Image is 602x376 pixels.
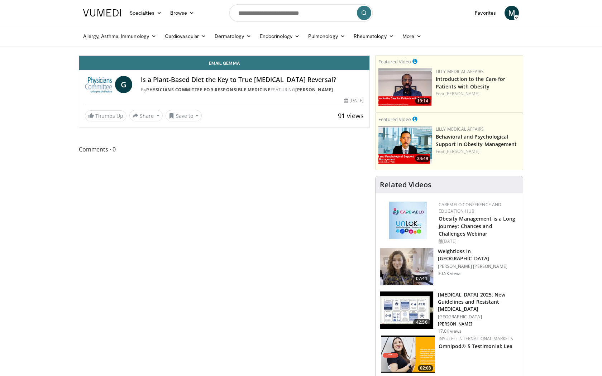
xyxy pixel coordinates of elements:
span: 07:41 [413,275,430,282]
a: 19:14 [378,68,432,106]
p: [GEOGRAPHIC_DATA] [438,314,519,320]
span: 42:56 [413,319,430,326]
a: 42:56 [MEDICAL_DATA] 2025: New Guidelines and Resistant [MEDICAL_DATA] [GEOGRAPHIC_DATA] [PERSON_... [380,291,519,334]
div: Feat. [436,91,520,97]
a: Favorites [470,6,500,20]
div: Feat. [436,148,520,155]
a: Behavioral and Psychological Support in Obesity Management [436,133,517,148]
a: [PERSON_NAME] [445,148,479,154]
a: [PERSON_NAME] [295,87,333,93]
a: Email Gemma [79,56,369,70]
h3: [MEDICAL_DATA] 2025: New Guidelines and Resistant [MEDICAL_DATA] [438,291,519,313]
a: Browse [166,6,199,20]
a: G [115,76,132,93]
h4: Related Videos [380,180,431,189]
a: More [398,29,426,43]
div: By FEATURING [141,87,363,93]
a: Cardiovascular [161,29,210,43]
img: 9983fed1-7565-45be-8934-aef1103ce6e2.150x105_q85_crop-smart_upscale.jpg [380,248,433,285]
a: Insulet: International Markets [439,336,513,342]
a: Specialties [125,6,166,20]
a: 07:41 Weightloss in [GEOGRAPHIC_DATA] [PERSON_NAME] [PERSON_NAME] 30.5K views [380,248,519,286]
img: acc2e291-ced4-4dd5-b17b-d06994da28f3.png.150x105_q85_crop-smart_upscale.png [378,68,432,106]
input: Search topics, interventions [229,4,373,21]
a: Pulmonology [304,29,349,43]
img: Physicians Committee for Responsible Medicine [85,76,112,93]
a: Lilly Medical Affairs [436,126,484,132]
div: [DATE] [344,97,363,104]
img: 85ac4157-e7e8-40bb-9454-b1e4c1845598.png.150x105_q85_crop-smart_upscale.png [381,336,435,373]
a: Lilly Medical Affairs [436,68,484,74]
h4: Is a Plant-Based Diet the Key to True [MEDICAL_DATA] Reversal? [141,76,363,84]
small: Featured Video [378,58,411,65]
a: Dermatology [210,29,255,43]
p: 17.0K views [438,328,462,334]
a: 24:49 [378,126,432,164]
a: CaReMeLO Conference and Education Hub [439,202,502,214]
a: Introduction to the Care for Patients with Obesity [436,76,506,90]
a: M [505,6,519,20]
span: 91 views [338,111,364,120]
p: [PERSON_NAME] [438,321,519,327]
p: [PERSON_NAME] [PERSON_NAME] [438,264,519,269]
button: Save to [166,110,202,121]
a: Omnipod® 5 Testimonial: Lea [439,343,513,350]
img: 280bcb39-0f4e-42eb-9c44-b41b9262a277.150x105_q85_crop-smart_upscale.jpg [380,291,433,329]
a: Thumbs Up [85,110,126,121]
a: 02:03 [381,336,435,373]
a: Endocrinology [255,29,304,43]
span: 02:03 [418,365,433,371]
a: Physicians Committee for Responsible Medicine [146,87,271,93]
img: 45df64a9-a6de-482c-8a90-ada250f7980c.png.150x105_q85_autocrop_double_scale_upscale_version-0.2.jpg [389,202,427,239]
img: VuMedi Logo [83,9,121,16]
span: 19:14 [415,98,430,104]
small: Featured Video [378,116,411,122]
span: Comments 0 [79,145,370,154]
span: 24:49 [415,155,430,162]
a: [PERSON_NAME] [445,91,479,97]
button: Share [129,110,163,121]
div: [DATE] [439,238,517,245]
h3: Weightloss in [GEOGRAPHIC_DATA] [438,248,519,262]
p: 30.5K views [438,271,462,276]
a: Allergy, Asthma, Immunology [79,29,161,43]
a: Rheumatology [349,29,398,43]
img: ba3304f6-7838-4e41-9c0f-2e31ebde6754.png.150x105_q85_crop-smart_upscale.png [378,126,432,164]
a: Obesity Management is a Long Journey: Chances and Challenges Webinar [439,215,516,237]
